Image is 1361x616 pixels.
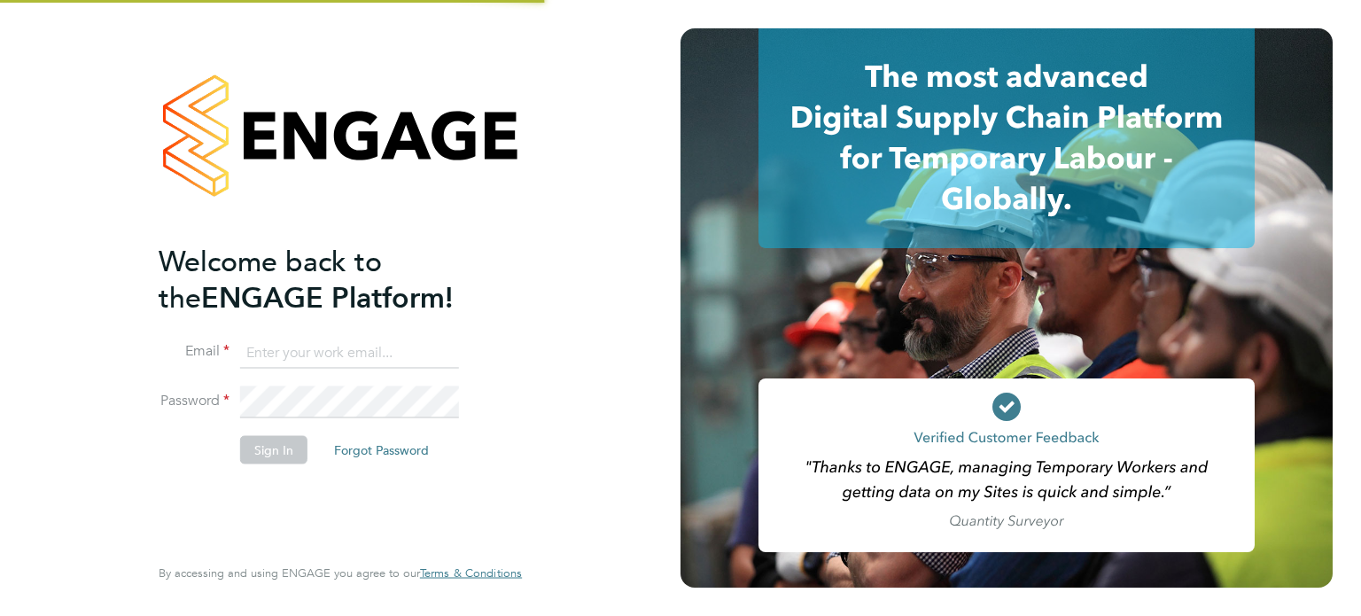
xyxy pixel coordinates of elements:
[240,337,459,369] input: Enter your work email...
[159,392,229,410] label: Password
[159,565,522,581] span: By accessing and using ENGAGE you agree to our
[240,436,307,464] button: Sign In
[159,342,229,361] label: Email
[159,244,382,315] span: Welcome back to the
[420,566,522,581] a: Terms & Conditions
[159,243,504,316] h2: ENGAGE Platform!
[320,436,443,464] button: Forgot Password
[420,565,522,581] span: Terms & Conditions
